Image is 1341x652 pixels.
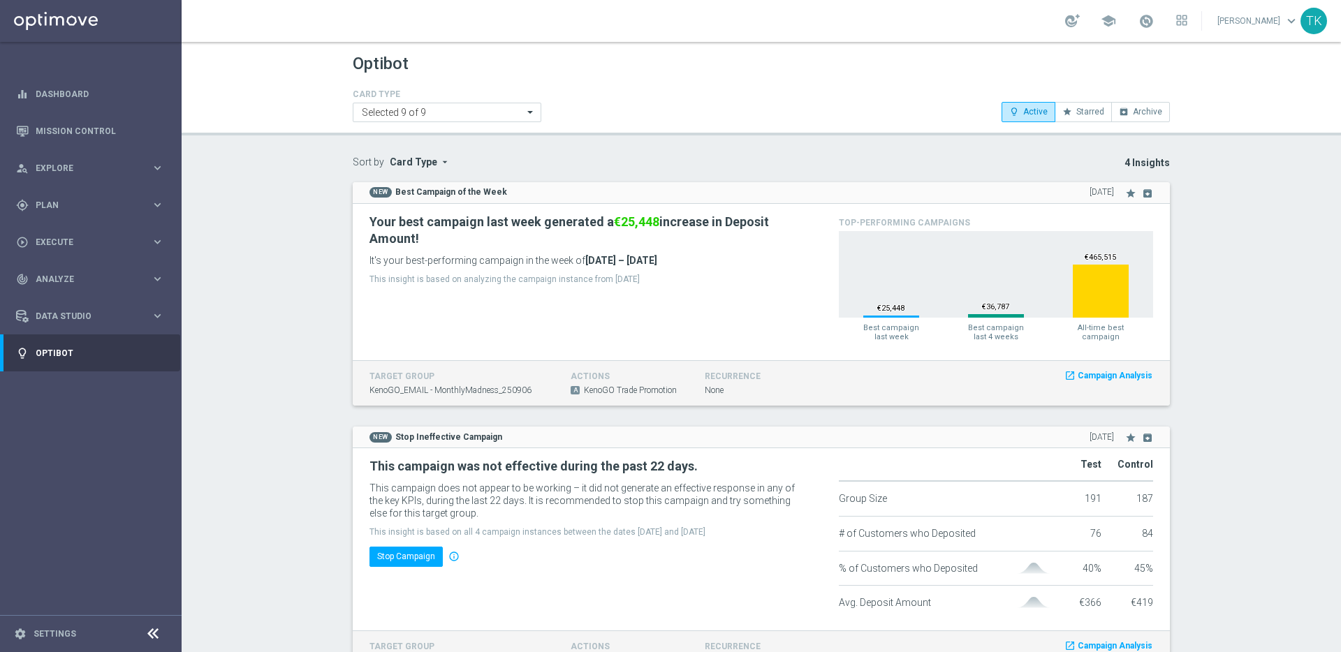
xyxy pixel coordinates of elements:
[369,274,818,285] p: This insight is based on analyzing the campaign instance from [DATE]
[369,547,443,566] button: Stop Campaign
[369,642,550,651] h4: target group
[16,236,151,249] div: Execute
[839,516,1017,551] td: # of Customers who Deposited
[982,302,1009,311] text: €36,787
[705,385,724,397] span: None
[353,156,384,168] label: Sort by
[16,112,164,149] div: Mission Control
[1050,516,1101,551] td: 76
[1125,426,1136,443] button: star
[369,385,532,397] span: KenoGO_EMAIL - MonthlyMadness_250906
[151,198,164,212] i: keyboard_arrow_right
[151,235,164,249] i: keyboard_arrow_right
[16,162,151,175] div: Explore
[863,323,919,341] span: Best campaign last week
[1062,107,1072,117] i: star
[390,156,450,168] button: Card Type arrow_drop_down
[705,642,818,651] h4: recurrence
[1101,551,1153,586] td: 45%
[16,273,151,286] div: Analyze
[1101,481,1153,516] td: 187
[1125,188,1136,199] i: star
[1023,107,1048,117] span: Active
[1064,640,1076,652] i: launch
[369,187,392,198] span: NEW
[390,156,437,168] span: Card Type
[445,549,463,564] i: info_outline
[15,274,165,285] button: track_changes Analyze keyboard_arrow_right
[15,348,165,359] div: lightbulb Optibot
[15,126,165,137] button: Mission Control
[1101,586,1153,620] td: €419
[1138,181,1153,199] button: archive
[16,162,29,175] i: person_search
[16,310,151,323] div: Data Studio
[1284,13,1299,29] span: keyboard_arrow_down
[1078,370,1152,382] span: Campaign Analysis
[15,311,165,322] button: Data Studio keyboard_arrow_right
[571,371,684,381] h4: actions
[439,156,450,168] i: arrow_drop_down
[369,458,807,475] h2: This campaign was not effective during the past 22 days.
[151,309,164,323] i: keyboard_arrow_right
[15,200,165,211] button: gps_fixed Plan keyboard_arrow_right
[1300,8,1327,34] div: TK
[16,75,164,112] div: Dashboard
[16,273,29,286] i: track_changes
[1050,586,1101,620] td: €366
[571,642,684,651] h4: actions
[877,304,904,313] text: €25,448
[369,214,807,247] h2: Your best campaign last week generated a increase in Deposit Amount!
[1080,459,1101,471] span: Test
[1142,432,1153,443] i: archive
[36,275,151,283] span: Analyze
[1050,551,1101,586] td: 40%
[16,236,29,249] i: play_circle_outline
[36,112,164,149] a: Mission Control
[562,156,1170,169] p: 4 Insights
[15,163,165,174] button: person_search Explore keyboard_arrow_right
[34,630,76,638] a: Settings
[15,89,165,100] div: equalizer Dashboard
[614,214,659,229] span: €25,448
[1085,253,1116,262] text: €465,515
[36,334,164,371] a: Optibot
[36,164,151,172] span: Explore
[584,385,677,397] span: KenoGO Trade Promotion
[369,526,818,538] p: This insight is based on all 4 campaign instances between the dates [DATE] and [DATE]
[839,218,1153,228] h4: Top-Performing Campaigns
[1050,481,1101,516] td: 191
[1101,516,1153,551] td: 84
[1076,107,1104,117] span: Starred
[151,272,164,286] i: keyboard_arrow_right
[15,237,165,248] button: play_circle_outline Execute keyboard_arrow_right
[369,482,807,519] p: This campaign does not appear to be working – it did not generate an effective response in any of...
[1125,181,1136,199] button: star
[16,199,151,212] div: Plan
[839,481,1017,516] td: Group Size
[36,201,151,209] span: Plan
[1073,323,1129,341] span: All-time best campaign
[1090,186,1114,198] span: [DATE]
[1125,432,1136,443] i: star
[1009,107,1019,117] i: lightbulb_outline
[1101,13,1116,29] span: school
[36,312,151,320] span: Data Studio
[369,254,807,267] p: It's your best-performing campaign in the week of
[1216,10,1300,31] a: [PERSON_NAME]keyboard_arrow_down
[1117,459,1153,471] span: Control
[1078,640,1152,652] span: Campaign Analysis
[968,323,1024,341] span: Best campaign last 4 weeks
[1138,426,1153,443] button: archive
[571,386,580,394] span: A
[839,551,1017,586] td: % of Customers who Deposited
[369,371,550,381] h4: target group
[369,432,392,443] span: NEW
[1142,188,1153,199] i: archive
